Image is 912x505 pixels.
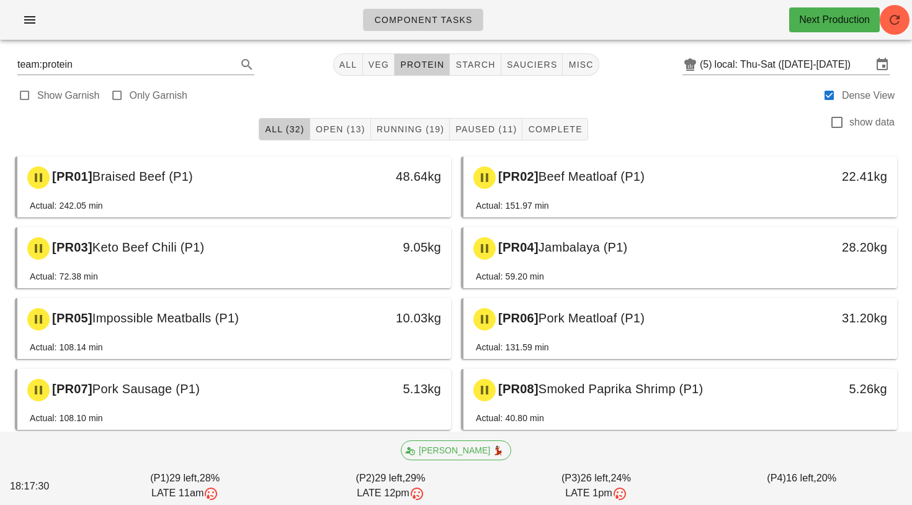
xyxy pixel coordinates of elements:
[476,270,544,283] div: Actual: 59.20 min
[539,311,645,325] span: Pork Meatloaf (P1)
[50,382,92,396] span: [PR07]
[315,124,365,134] span: Open (13)
[539,382,703,396] span: Smoked Paprika Shrimp (P1)
[363,53,395,76] button: veg
[506,60,558,70] span: sauciers
[7,476,83,496] div: 18:17:30
[493,468,699,504] div: (P3) 24%
[496,485,696,501] div: LATE 1pm
[288,468,493,504] div: (P2) 29%
[476,340,549,354] div: Actual: 131.59 min
[30,199,103,212] div: Actual: 242.05 min
[30,340,103,354] div: Actual: 108.14 min
[92,311,239,325] span: Impossible Meatballs (P1)
[333,53,363,76] button: All
[92,382,200,396] span: Pork Sausage (P1)
[450,53,501,76] button: starch
[264,124,304,134] span: All (32)
[699,468,905,504] div: (P4) 20%
[496,240,539,254] span: [PR04]
[368,60,390,70] span: veg
[795,379,887,399] div: 5.26kg
[290,485,491,501] div: LATE 12pm
[476,199,549,212] div: Actual: 151.97 min
[786,472,816,483] span: 16 left,
[376,124,444,134] span: Running (19)
[700,58,715,71] div: (5)
[83,468,288,504] div: (P1) 28%
[849,116,895,129] label: show data
[130,89,187,102] label: Only Garnish
[50,240,92,254] span: [PR03]
[310,118,371,140] button: Open (13)
[85,485,285,501] div: LATE 11am
[842,89,895,102] label: Dense View
[581,472,611,483] span: 26 left,
[795,237,887,257] div: 28.20kg
[363,9,483,31] a: Component Tasks
[349,166,441,186] div: 48.64kg
[339,60,357,70] span: All
[450,118,522,140] button: Paused (11)
[795,166,887,186] div: 22.41kg
[409,441,503,460] span: [PERSON_NAME] 💃🏽
[50,170,92,183] span: [PR01]
[259,118,310,140] button: All (32)
[373,15,472,25] span: Component Tasks
[527,124,582,134] span: Complete
[30,411,103,425] div: Actual: 108.10 min
[349,379,441,399] div: 5.13kg
[496,311,539,325] span: [PR06]
[395,53,450,76] button: protein
[50,311,92,325] span: [PR05]
[568,60,593,70] span: misc
[92,170,193,183] span: Braised Beef (P1)
[799,12,870,27] div: Next Production
[37,89,100,102] label: Show Garnish
[795,308,887,328] div: 31.20kg
[169,472,200,483] span: 29 left,
[563,53,599,76] button: misc
[522,118,588,140] button: Complete
[455,60,495,70] span: starch
[371,118,450,140] button: Running (19)
[92,240,205,254] span: Keto Beef Chili (P1)
[539,240,628,254] span: Jambalaya (P1)
[539,170,645,183] span: Beef Meatloaf (P1)
[476,411,544,425] div: Actual: 40.80 min
[349,237,441,257] div: 9.05kg
[375,472,405,483] span: 29 left,
[400,60,444,70] span: protein
[496,170,539,183] span: [PR02]
[349,308,441,328] div: 10.03kg
[455,124,517,134] span: Paused (11)
[496,382,539,396] span: [PR08]
[30,270,98,283] div: Actual: 72.38 min
[501,53,563,76] button: sauciers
